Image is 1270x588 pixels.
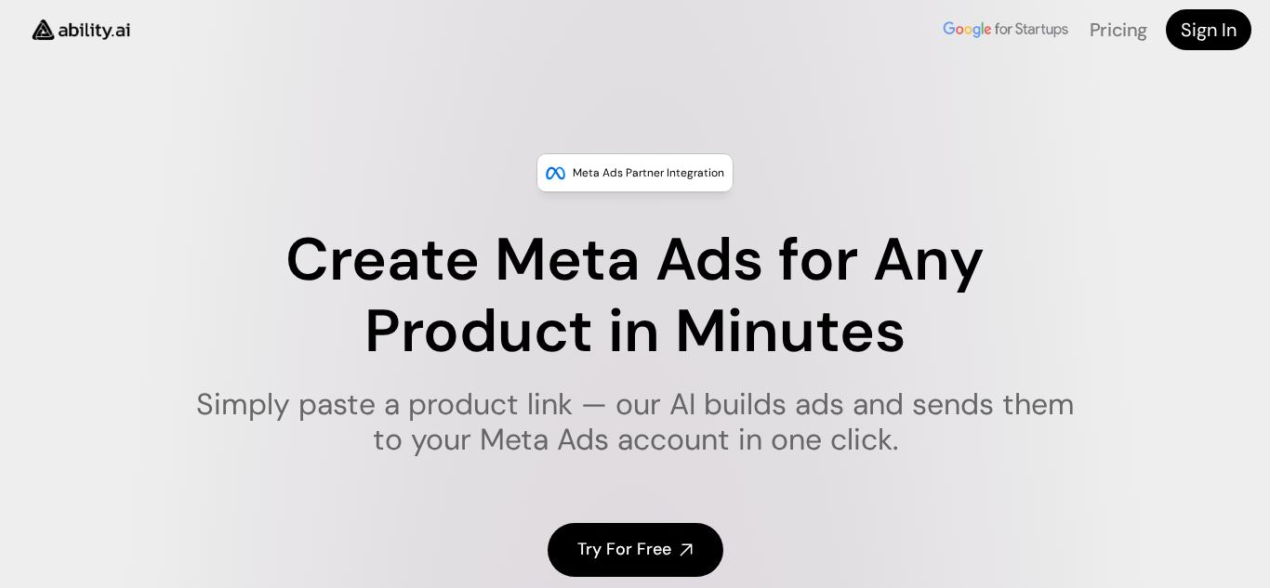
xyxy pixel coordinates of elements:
a: Sign In [1166,9,1251,50]
a: Try For Free [548,523,723,576]
h1: Simply paste a product link — our AI builds ads and sends them to your Meta Ads account in one cl... [184,386,1087,458]
h4: Try For Free [577,538,671,561]
a: Pricing [1090,18,1147,42]
p: Meta Ads Partner Integration [573,163,724,182]
h4: Sign In [1181,17,1237,43]
h1: Create Meta Ads for Any Product in Minutes [184,225,1087,368]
